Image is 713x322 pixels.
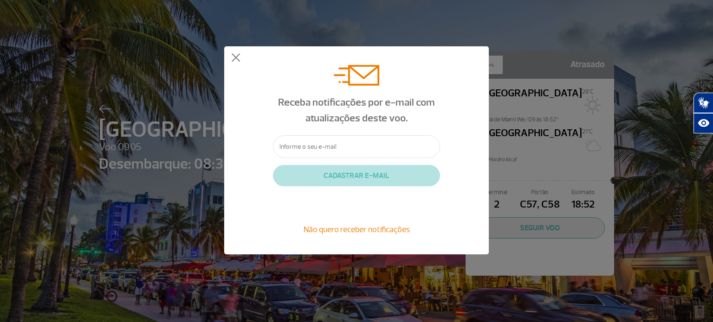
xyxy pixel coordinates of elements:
button: Abrir recursos assistivos. [694,113,713,133]
button: CADASTRAR E-MAIL [273,165,440,186]
span: Receba notificações por e-mail com atualizações deste voo. [278,96,435,125]
div: Plugin de acessibilidade da Hand Talk. [694,93,713,133]
span: Não quero receber notificações [304,224,410,234]
input: Informe o seu e-mail [273,135,440,158]
button: Abrir tradutor de língua de sinais. [694,93,713,113]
